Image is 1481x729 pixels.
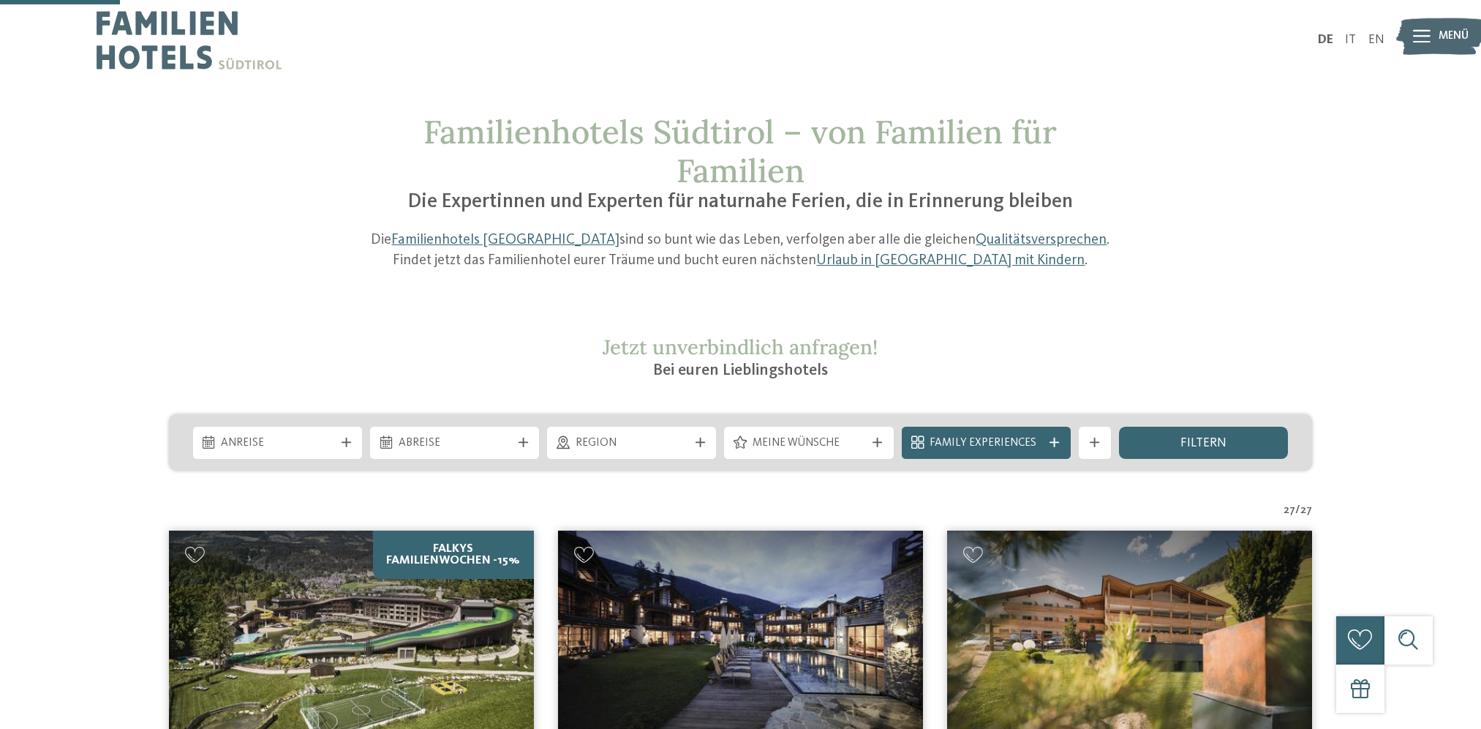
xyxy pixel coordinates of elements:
span: filtern [1180,437,1226,450]
a: EN [1368,34,1384,46]
span: 27 [1284,503,1295,519]
span: Abreise [399,435,511,452]
a: Qualitätsversprechen [976,233,1107,247]
a: Urlaub in [GEOGRAPHIC_DATA] mit Kindern [816,253,1085,268]
a: DE [1318,34,1333,46]
a: Familienhotels [GEOGRAPHIC_DATA] [391,233,619,247]
span: 27 [1300,503,1312,519]
span: Die Expertinnen und Experten für naturnahe Ferien, die in Erinnerung bleiben [408,192,1073,212]
span: Family Experiences [930,435,1042,452]
span: Familienhotels Südtirol – von Familien für Familien [423,111,1057,191]
p: Die sind so bunt wie das Leben, verfolgen aber alle die gleichen . Findet jetzt das Familienhotel... [358,231,1123,271]
span: Menü [1439,29,1469,45]
span: Bei euren Lieblingshotels [653,362,828,378]
span: Region [576,435,688,452]
a: IT [1345,34,1356,46]
span: Meine Wünsche [753,435,865,452]
span: Jetzt unverbindlich anfragen! [603,334,878,360]
span: / [1295,503,1300,519]
span: Anreise [221,435,333,452]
